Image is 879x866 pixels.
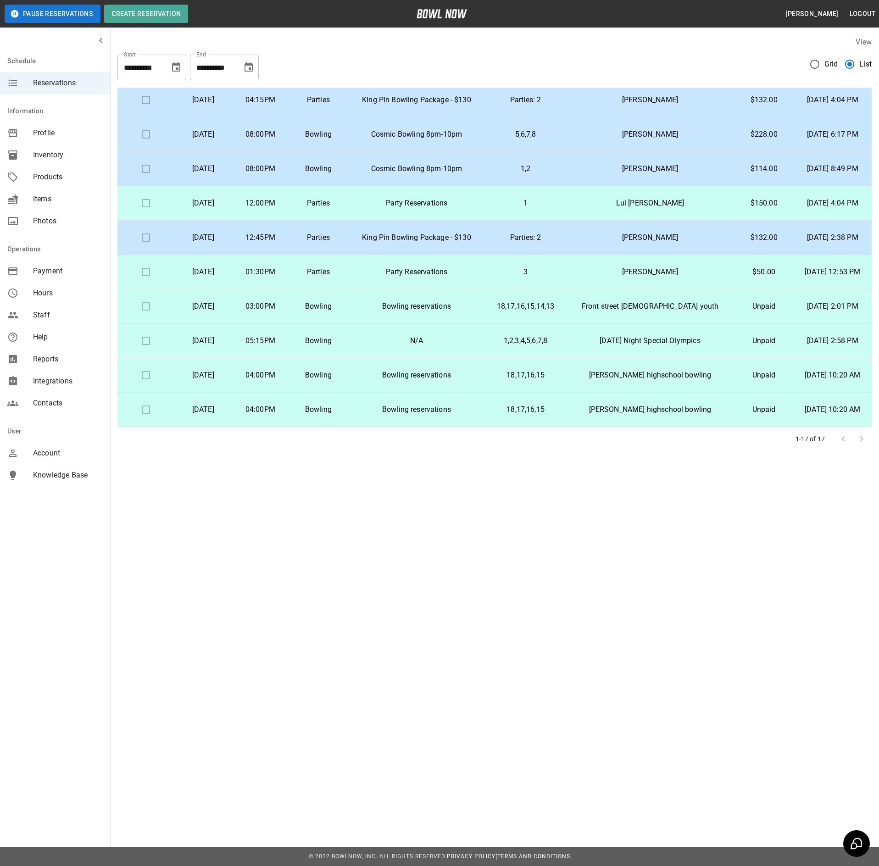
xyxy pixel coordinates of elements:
p: 08:00PM [239,129,282,140]
p: $228.00 [742,129,786,140]
p: 04:00PM [239,370,282,381]
span: Contacts [33,398,103,409]
p: Unpaid [742,404,786,415]
p: $114.00 [742,163,786,174]
p: Bowling [296,301,340,312]
button: [PERSON_NAME] [782,6,842,22]
button: Choose date, selected date is Oct 9, 2025 [239,58,258,77]
span: Products [33,172,103,183]
p: Parties: 2 [493,94,558,105]
p: [DATE] [182,404,225,415]
span: Grid [824,59,838,70]
p: 1-17 of 17 [796,434,825,444]
p: [DATE] [182,301,225,312]
p: $132.00 [742,232,786,243]
p: $150.00 [742,198,786,209]
p: 1,2 [493,163,558,174]
span: Items [33,194,103,205]
p: Cosmic Bowling 8pm-10pm [355,129,478,140]
p: 3 [493,266,558,278]
p: 18,17,16,15 [493,404,558,415]
p: Bowling [296,163,340,174]
a: Privacy Policy [447,853,495,860]
p: [DATE] [182,129,225,140]
p: Front street [DEMOGRAPHIC_DATA] youth [573,301,727,312]
p: [DATE] 4:04 PM [801,94,864,105]
p: [PERSON_NAME] [573,94,727,105]
p: [PERSON_NAME] [573,232,727,243]
span: Help [33,332,103,343]
img: logo [417,9,467,18]
span: Reports [33,354,103,365]
p: Bowling reservations [355,404,478,415]
span: Reservations [33,78,103,89]
span: © 2022 BowlNow, Inc. All Rights Reserved. [309,853,447,860]
span: Inventory [33,150,103,161]
p: Parties [296,266,340,278]
span: Account [33,448,103,459]
button: Choose date, selected date is Oct 3, 2025 [167,58,185,77]
p: Parties [296,94,340,105]
p: [DATE] [182,94,225,105]
p: 04:15PM [239,94,282,105]
p: Unpaid [742,335,786,346]
p: [PERSON_NAME] [573,129,727,140]
p: Bowling [296,404,340,415]
p: Lui [PERSON_NAME] [573,198,727,209]
p: 08:00PM [239,163,282,174]
span: Integrations [33,376,103,387]
p: [PERSON_NAME] highschool bowling [573,404,727,415]
span: Photos [33,216,103,227]
p: 1,2,3,4,5,6,7,8 [493,335,558,346]
p: [DATE] 10:20 AM [801,370,864,381]
span: Knowledge Base [33,470,103,481]
p: 03:00PM [239,301,282,312]
a: Terms and Conditions [497,853,570,860]
label: View [856,38,872,46]
span: Payment [33,266,103,277]
p: [DATE] 2:38 PM [801,232,864,243]
p: 12:00PM [239,198,282,209]
p: [DATE] [182,335,225,346]
span: Profile [33,128,103,139]
button: Create Reservation [104,5,188,23]
p: 01:30PM [239,266,282,278]
p: Unpaid [742,301,786,312]
p: [DATE] Night Special Olympics [573,335,727,346]
p: [DATE] [182,163,225,174]
p: Parties [296,198,340,209]
span: Hours [33,288,103,299]
p: $50.00 [742,266,786,278]
p: 12:45PM [239,232,282,243]
p: N/A [355,335,478,346]
p: Bowling reservations [355,370,478,381]
p: [DATE] 6:17 PM [801,129,864,140]
p: Bowling [296,129,340,140]
p: 04:00PM [239,404,282,415]
p: $132.00 [742,94,786,105]
p: 18,17,16,15 [493,370,558,381]
p: Cosmic Bowling 8pm-10pm [355,163,478,174]
p: Party Reservations [355,198,478,209]
p: Party Reservations [355,266,478,278]
p: [DATE] 4:04 PM [801,198,864,209]
p: 5,6,7,8 [493,129,558,140]
p: [DATE] [182,370,225,381]
p: 18,17,16,15,14,13 [493,301,558,312]
p: [DATE] [182,198,225,209]
p: King Pin Bowling Package - $130 [355,94,478,105]
button: Pause Reservations [5,5,100,23]
p: Parties [296,232,340,243]
p: [PERSON_NAME] highschool bowling [573,370,727,381]
p: King Pin Bowling Package - $130 [355,232,478,243]
p: Bowling [296,370,340,381]
button: Logout [846,6,879,22]
p: [DATE] 10:20 AM [801,404,864,415]
p: Bowling [296,335,340,346]
p: [DATE] 8:49 PM [801,163,864,174]
p: [DATE] 12:53 PM [801,266,864,278]
p: Parties: 2 [493,232,558,243]
p: [DATE] 2:01 PM [801,301,864,312]
p: [DATE] 2:58 PM [801,335,864,346]
p: 1 [493,198,558,209]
